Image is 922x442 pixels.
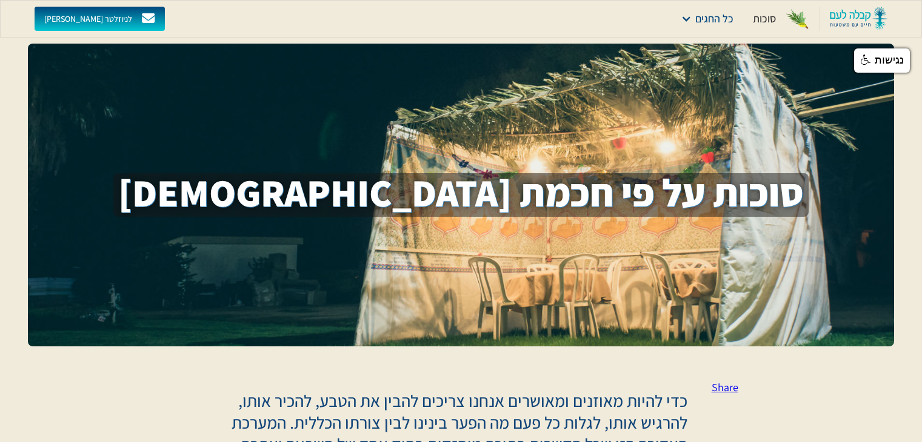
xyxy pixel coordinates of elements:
[875,54,904,66] span: נגישות
[854,48,910,73] a: נגישות
[861,54,872,65] img: נגישות
[35,7,165,31] a: [PERSON_NAME] לניוזלטר
[748,7,815,31] a: סוכות
[753,12,776,26] div: סוכות
[695,10,733,27] div: כל החגים
[676,7,738,31] div: כל החגים
[712,380,738,394] a: Share
[44,13,132,24] div: [PERSON_NAME] לניוזלטר
[830,7,888,31] img: kabbalah-laam-logo-colored-transparent
[113,173,809,217] h1: סוכות על פי חכמת [DEMOGRAPHIC_DATA]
